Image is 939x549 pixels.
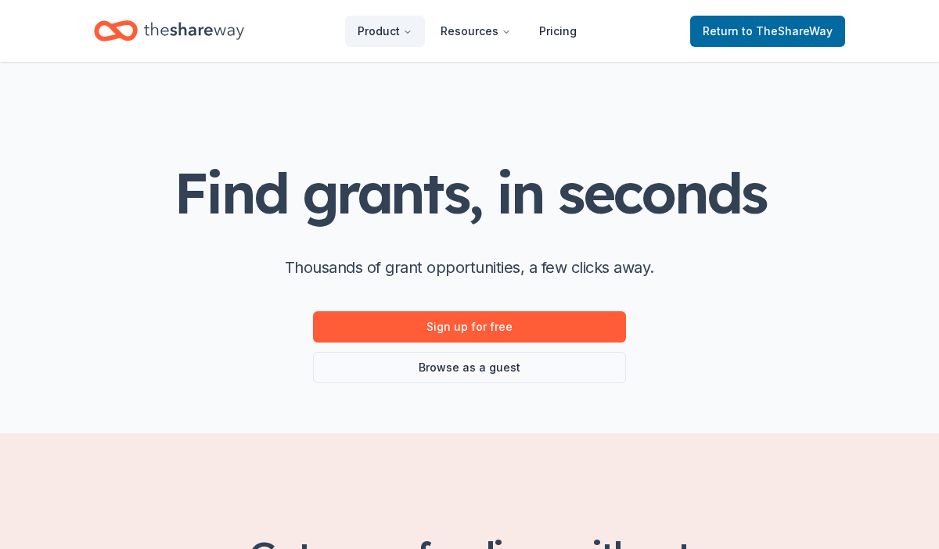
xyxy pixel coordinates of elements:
nav: Main [345,13,589,49]
a: Home [94,13,244,49]
a: Pricing [527,16,589,47]
button: Resources [428,16,523,47]
span: Return [703,22,833,41]
a: Returnto TheShareWay [690,16,845,47]
a: Sign up for free [313,311,626,343]
span: to TheShareWay [742,24,833,38]
a: Browse as a guest [313,352,626,383]
p: Thousands of grant opportunities, a few clicks away. [285,255,654,280]
button: Product [345,16,425,47]
h1: Find grants, in seconds [174,162,765,224]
